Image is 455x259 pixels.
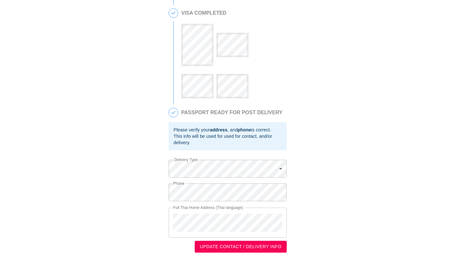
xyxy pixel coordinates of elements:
b: phone [238,127,251,132]
div: This info will be used for used for contact, and/or delivery. [174,133,282,146]
span: UPDATE CONTACT / DELIVERY INFO [200,243,282,251]
div: Please verify your , and is correct. [174,127,282,133]
button: UPDATE CONTACT / DELIVERY INFO [195,241,287,253]
h2: VISA COMPLETED [181,10,284,16]
h2: PASSPORT READY FOR POST DELIVERY [181,110,283,115]
span: 4 [169,9,178,18]
span: 5 [169,108,178,117]
b: address [210,127,227,132]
